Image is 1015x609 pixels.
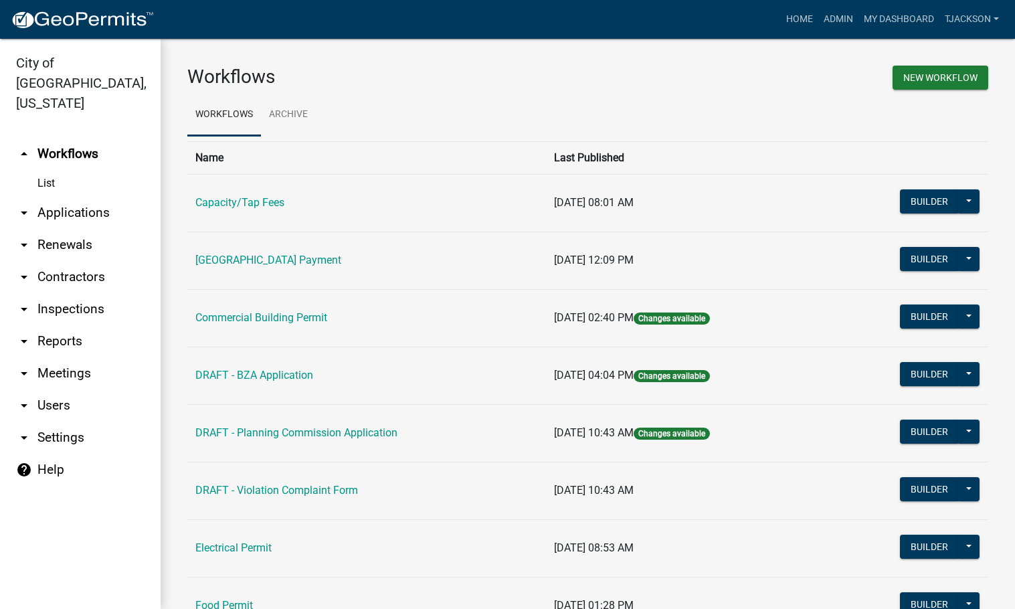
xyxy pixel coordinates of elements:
[634,370,710,382] span: Changes available
[195,541,272,554] a: Electrical Permit
[546,141,829,174] th: Last Published
[900,535,959,559] button: Builder
[16,430,32,446] i: arrow_drop_down
[939,7,1004,32] a: TJackson
[16,301,32,317] i: arrow_drop_down
[781,7,818,32] a: Home
[195,369,313,381] a: DRAFT - BZA Application
[818,7,858,32] a: Admin
[16,462,32,478] i: help
[187,66,578,88] h3: Workflows
[195,484,358,497] a: DRAFT - Violation Complaint Form
[554,541,634,554] span: [DATE] 08:53 AM
[893,66,988,90] button: New Workflow
[900,304,959,329] button: Builder
[187,141,546,174] th: Name
[554,369,634,381] span: [DATE] 04:04 PM
[634,428,710,440] span: Changes available
[554,196,634,209] span: [DATE] 08:01 AM
[554,311,634,324] span: [DATE] 02:40 PM
[16,398,32,414] i: arrow_drop_down
[16,205,32,221] i: arrow_drop_down
[195,426,397,439] a: DRAFT - Planning Commission Application
[634,313,710,325] span: Changes available
[195,196,284,209] a: Capacity/Tap Fees
[16,237,32,253] i: arrow_drop_down
[554,426,634,439] span: [DATE] 10:43 AM
[900,362,959,386] button: Builder
[16,333,32,349] i: arrow_drop_down
[195,311,327,324] a: Commercial Building Permit
[261,94,316,137] a: Archive
[900,477,959,501] button: Builder
[16,146,32,162] i: arrow_drop_up
[900,420,959,444] button: Builder
[554,484,634,497] span: [DATE] 10:43 AM
[16,269,32,285] i: arrow_drop_down
[195,254,341,266] a: [GEOGRAPHIC_DATA] Payment
[187,94,261,137] a: Workflows
[554,254,634,266] span: [DATE] 12:09 PM
[900,189,959,213] button: Builder
[16,365,32,381] i: arrow_drop_down
[858,7,939,32] a: My Dashboard
[900,247,959,271] button: Builder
